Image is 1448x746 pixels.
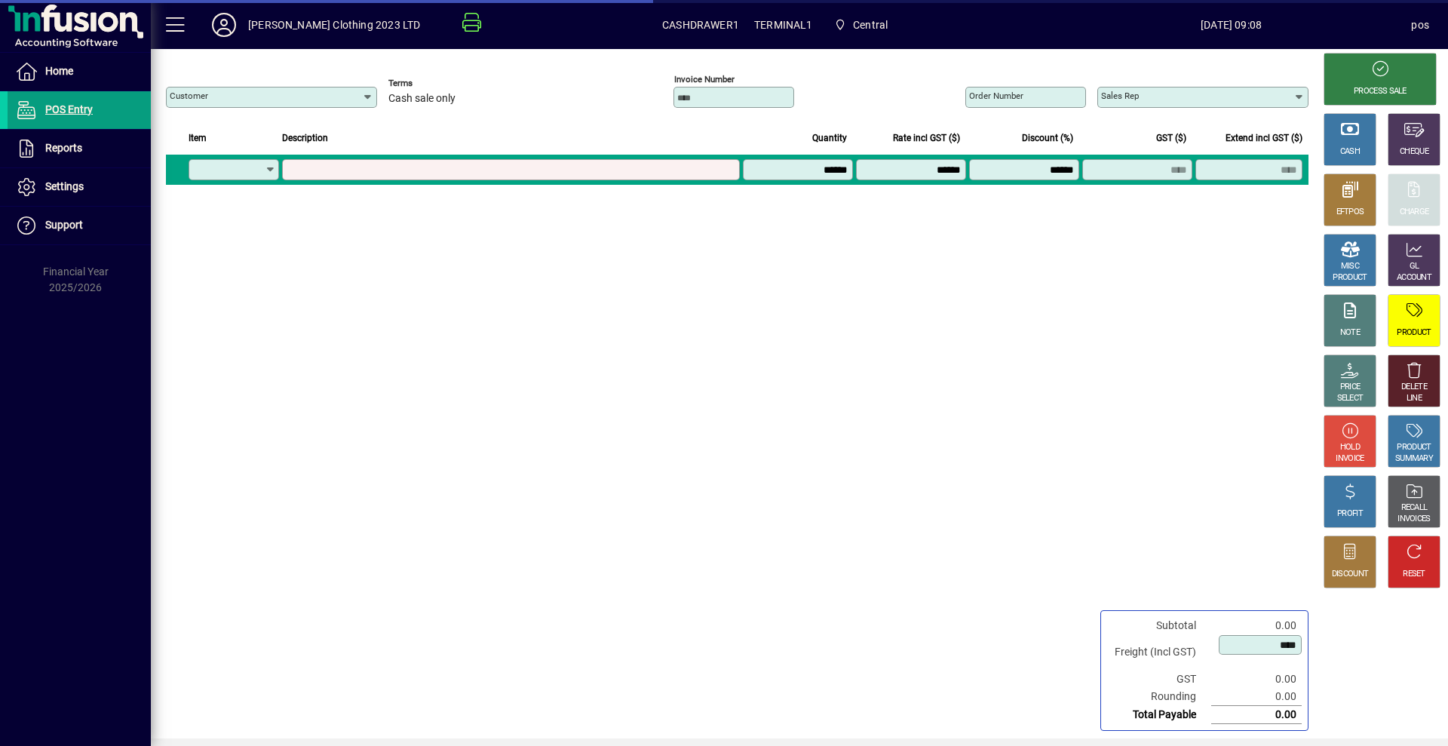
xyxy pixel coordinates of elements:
[1341,261,1359,272] div: MISC
[1340,146,1360,158] div: CASH
[170,91,208,101] mat-label: Customer
[1156,130,1186,146] span: GST ($)
[45,180,84,192] span: Settings
[1337,393,1364,404] div: SELECT
[828,11,894,38] span: Central
[1354,86,1407,97] div: PROCESS SALE
[1107,671,1211,688] td: GST
[1332,569,1368,580] div: DISCOUNT
[388,78,479,88] span: Terms
[1397,327,1431,339] div: PRODUCT
[8,130,151,167] a: Reports
[1107,706,1211,724] td: Total Payable
[893,130,960,146] span: Rate incl GST ($)
[674,74,735,84] mat-label: Invoice number
[1211,706,1302,724] td: 0.00
[662,13,739,37] span: CASHDRAWER1
[1411,13,1429,37] div: pos
[1022,130,1073,146] span: Discount (%)
[8,207,151,244] a: Support
[45,219,83,231] span: Support
[1101,91,1139,101] mat-label: Sales rep
[1401,502,1428,514] div: RECALL
[1051,13,1412,37] span: [DATE] 09:08
[189,130,207,146] span: Item
[1397,514,1430,525] div: INVOICES
[1407,393,1422,404] div: LINE
[1211,671,1302,688] td: 0.00
[1107,634,1211,671] td: Freight (Incl GST)
[969,91,1023,101] mat-label: Order number
[45,103,93,115] span: POS Entry
[45,65,73,77] span: Home
[754,13,813,37] span: TERMINAL1
[1337,508,1363,520] div: PROFIT
[1397,272,1431,284] div: ACCOUNT
[1400,207,1429,218] div: CHARGE
[1340,327,1360,339] div: NOTE
[1395,453,1433,465] div: SUMMARY
[1400,146,1428,158] div: CHEQUE
[1340,442,1360,453] div: HOLD
[1211,688,1302,706] td: 0.00
[388,93,456,105] span: Cash sale only
[45,142,82,154] span: Reports
[1336,207,1364,218] div: EFTPOS
[1211,617,1302,634] td: 0.00
[1397,442,1431,453] div: PRODUCT
[1107,688,1211,706] td: Rounding
[282,130,328,146] span: Description
[1226,130,1302,146] span: Extend incl GST ($)
[1107,617,1211,634] td: Subtotal
[200,11,248,38] button: Profile
[8,53,151,91] a: Home
[248,13,420,37] div: [PERSON_NAME] Clothing 2023 LTD
[8,168,151,206] a: Settings
[1401,382,1427,393] div: DELETE
[1410,261,1419,272] div: GL
[1336,453,1364,465] div: INVOICE
[853,13,888,37] span: Central
[1340,382,1361,393] div: PRICE
[1403,569,1425,580] div: RESET
[812,130,847,146] span: Quantity
[1333,272,1367,284] div: PRODUCT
